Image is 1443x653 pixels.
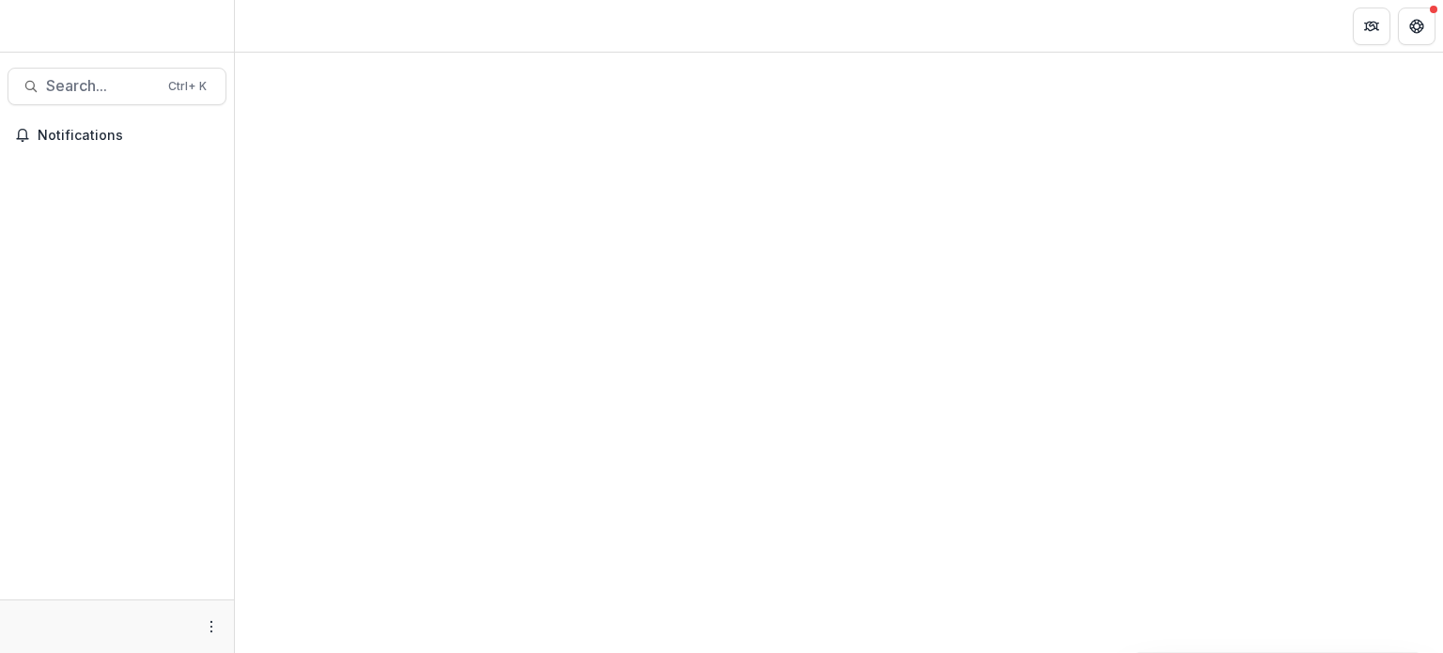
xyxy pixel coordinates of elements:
span: Notifications [38,128,219,144]
div: Ctrl + K [164,76,210,97]
button: More [200,615,223,638]
button: Search... [8,68,226,105]
button: Partners [1353,8,1390,45]
nav: breadcrumb [242,12,322,39]
button: Get Help [1398,8,1435,45]
span: Search... [46,77,157,95]
button: Notifications [8,120,226,150]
